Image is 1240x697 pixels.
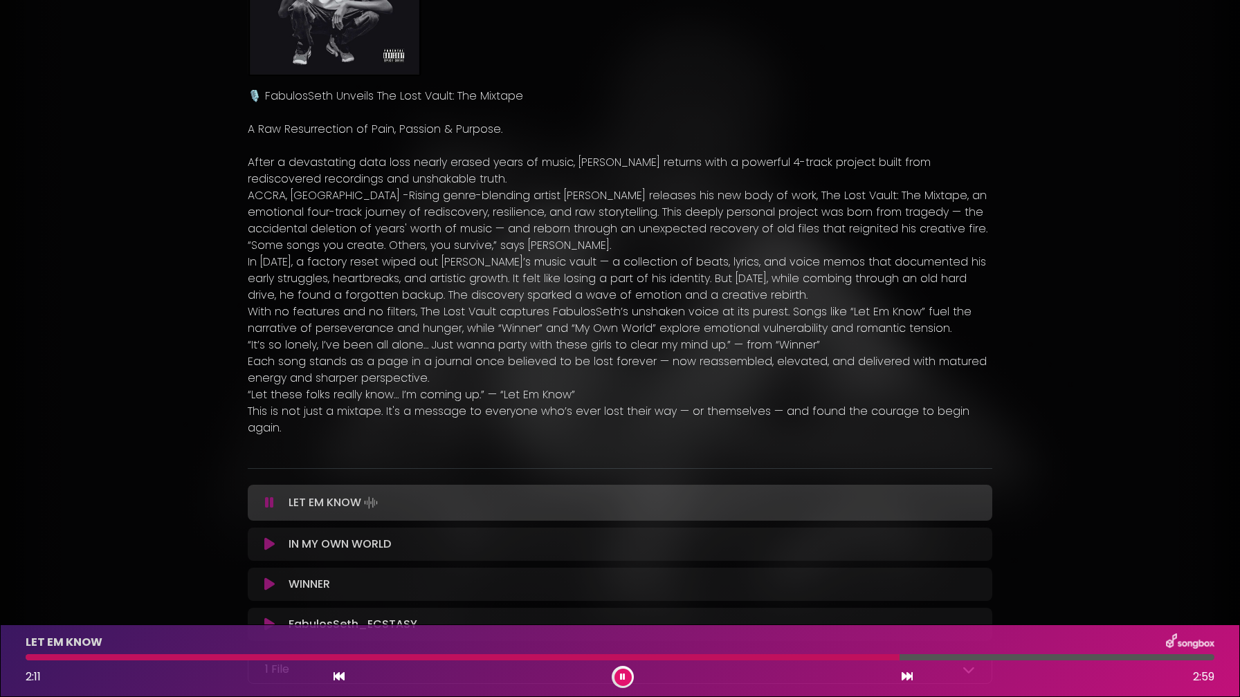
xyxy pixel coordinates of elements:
p: WINNER [289,576,330,593]
p: Each song stands as a page in a journal once believed to be lost forever — now reassembled, eleva... [248,353,992,387]
p: ACCRA, [GEOGRAPHIC_DATA] -Rising genre-blending artist [PERSON_NAME] releases his new body of wor... [248,187,992,237]
p: With no features and no filters, The Lost Vault captures FabulosSeth’s unshaken voice at its pure... [248,304,992,337]
p: This is not just a mixtape. It's a message to everyone who’s ever lost their way — or themselves ... [248,403,992,436]
p: FabulosSeth_ECSTASY [289,616,417,633]
p: IN MY OWN WORLD [289,536,391,552]
p: LET EM KNOW [26,634,102,651]
img: waveform4.gif [361,493,381,512]
p: A Raw Resurrection of Pain, Passion & Purpose. [248,121,992,138]
p: LET EM KNOW [289,493,381,512]
p: “Let these folks really know… I’m coming up.” — “Let Em Know” [248,387,992,403]
p: After a devastating data loss nearly erased years of music, [PERSON_NAME] returns with a powerful... [248,154,992,187]
p: 🎙️ FabulosSeth Unveils The Lost Vault: The Mixtape [248,88,992,104]
img: songbox-logo-white.png [1166,633,1214,651]
p: “Some songs you create. Others, you survive,” says [PERSON_NAME]. [248,237,992,254]
span: 2:59 [1193,669,1214,685]
p: In [DATE], a factory reset wiped out [PERSON_NAME]’s music vault — a collection of beats, lyrics,... [248,254,992,304]
p: “It’s so lonely, I’ve been all alone… Just wanna party with these girls to clear my mind up.” — f... [248,337,992,353]
span: 2:11 [26,669,41,685]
